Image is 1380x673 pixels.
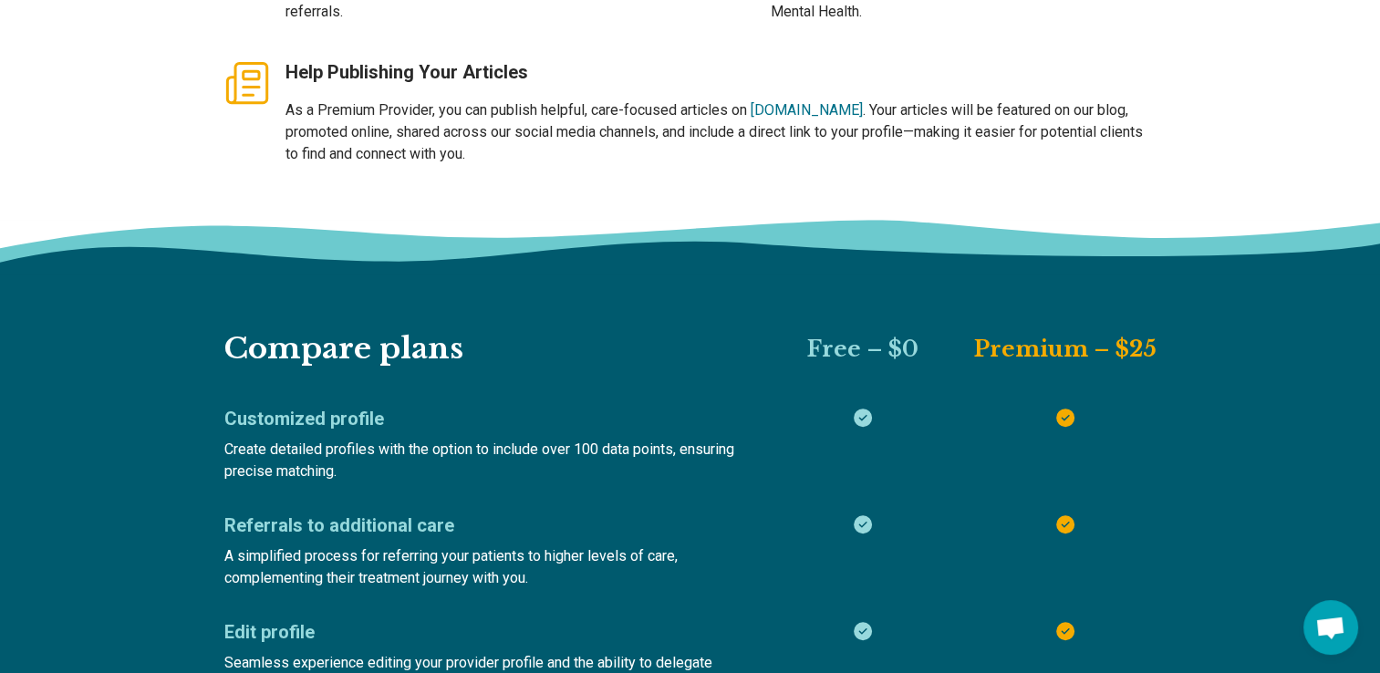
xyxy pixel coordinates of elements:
p: Edit profile [224,619,315,645]
p: As a Premium Provider, you can publish helpful, care-focused articles on . Your articles will be ... [285,99,1157,165]
p: Referrals to additional care [224,513,454,538]
span: Free – $0 [807,336,918,362]
div: Open chat [1303,600,1358,655]
p: A simplified process for referring your patients to higher levels of care, complementing their tr... [224,545,752,589]
p: Create detailed profiles with the option to include over 100 data points, ensuring precise matching. [224,439,752,482]
a: [DOMAIN_NAME] [751,101,863,119]
span: Premium – $25 [974,336,1157,362]
h3: Help Publishing Your Articles [285,59,1157,85]
span: Compare plans [224,330,463,367]
p: Customized profile [224,406,384,431]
